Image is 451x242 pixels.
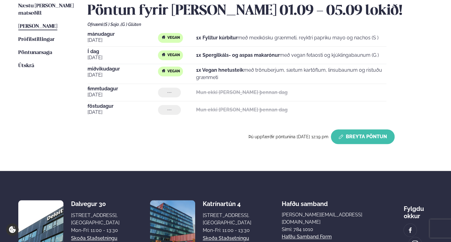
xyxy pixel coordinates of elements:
span: [DATE] [88,109,158,116]
span: föstudagur [88,104,158,109]
span: (S ) Soja , [104,22,121,27]
span: [PERSON_NAME] [18,24,57,29]
div: [STREET_ADDRESS], [GEOGRAPHIC_DATA] [71,212,120,226]
div: Dalvegur 30 [71,200,120,208]
span: [DATE] [88,37,158,44]
img: Vegan.svg [161,52,166,57]
p: með trönuberjum, sætum kartöflum, linsubaunum og ristuðu grænmeti [196,67,386,81]
p: með vegan fetaosti og kjúklingabaunum (G ) [196,52,379,59]
a: Næstu [PERSON_NAME] matseðill [18,2,75,17]
p: Sími: 784 1010 [282,226,373,233]
span: miðvikudagur [88,67,158,71]
span: --- [167,90,172,95]
img: Vegan.svg [161,68,166,73]
button: Breyta Pöntun [331,129,395,144]
span: [DATE] [88,54,158,61]
img: Vegan.svg [161,35,166,40]
div: Ofnæmi: [88,22,433,27]
h2: Pöntun fyrir [PERSON_NAME] 01.09 - 05.09 lokið! [88,2,433,20]
strong: 1x Spergilkáls- og aspas makarónur [196,52,280,58]
span: Prófílstillingar [18,37,55,42]
span: [DATE] [88,71,158,79]
a: Hafðu samband form [282,233,332,240]
div: Fylgdu okkur [403,200,433,220]
div: Mon-Fri: 11:00 - 13:30 [203,227,251,234]
strong: 1x Fylltur kúrbítur [196,35,238,41]
a: [PERSON_NAME][EMAIL_ADDRESS][DOMAIN_NAME] [282,211,373,226]
span: (G ) Glúten [121,22,141,27]
span: mánudagur [88,32,158,37]
span: Hafðu samband [282,195,328,208]
strong: 1x Vegan hnetusteik [196,67,244,73]
span: Þú uppfærðir pöntunina [DATE] 12:19 pm [249,134,328,139]
span: Útskrá [18,63,34,68]
span: Vegan [167,69,180,74]
a: Cookie settings [6,223,19,236]
span: Pöntunarsaga [18,50,52,55]
span: Í dag [88,49,158,54]
span: Vegan [167,53,180,58]
p: með mexíkósku grænmeti, reyktri papriku mayo og nachos (S ) [196,34,378,42]
div: [STREET_ADDRESS], [GEOGRAPHIC_DATA] [203,212,251,226]
strong: Mun ekki [PERSON_NAME] þennan dag [196,89,288,95]
a: Útskrá [18,62,34,70]
span: Vegan [167,35,180,40]
a: Skoða staðsetningu [203,235,249,242]
a: Skoða staðsetningu [71,235,117,242]
span: [DATE] [88,91,158,99]
a: Pöntunarsaga [18,49,52,56]
a: Prófílstillingar [18,36,55,43]
span: --- [167,107,172,112]
strong: Mun ekki [PERSON_NAME] þennan dag [196,107,288,113]
div: Katrínartún 4 [203,200,251,208]
img: image alt [407,227,413,234]
a: image alt [404,224,417,237]
span: fimmtudagur [88,86,158,91]
div: Mon-Fri: 11:00 - 13:30 [71,227,120,234]
span: Næstu [PERSON_NAME] matseðill [18,3,74,16]
a: [PERSON_NAME] [18,23,57,30]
